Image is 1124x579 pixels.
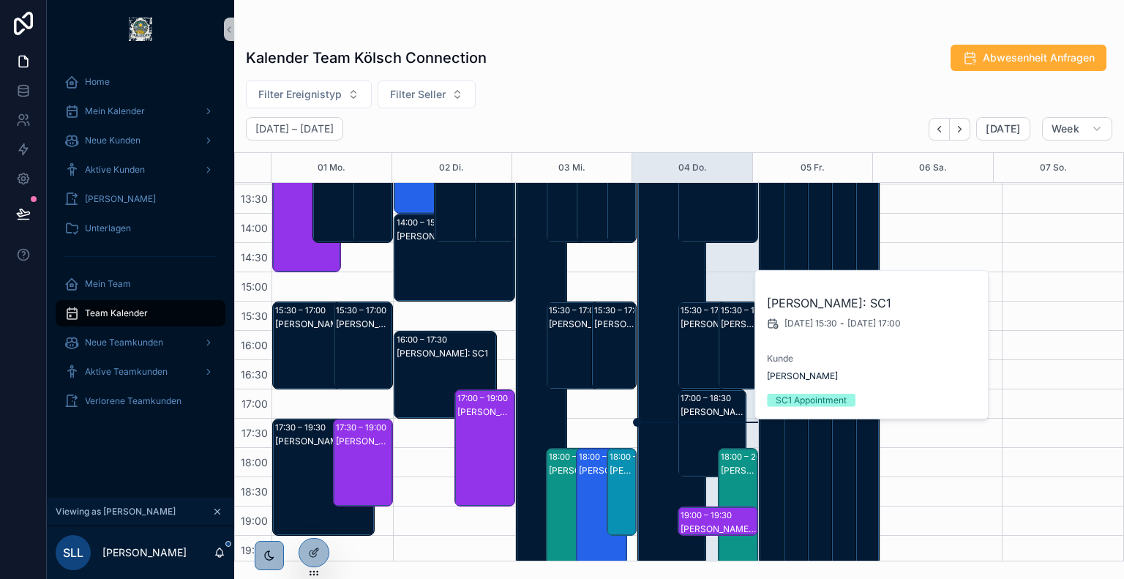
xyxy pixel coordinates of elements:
h1: Kalender Team Kölsch Connection [246,48,487,68]
button: 02 Di. [439,153,464,182]
span: 14:00 [237,222,271,234]
div: 17:30 – 19:00[PERSON_NAME]: SC1 Follow Up [334,419,393,506]
div: [PERSON_NAME]: SC1 [594,318,635,330]
div: 17:00 – 18:30[PERSON_NAME]: SC1 [678,390,746,477]
button: 07 So. [1040,153,1067,182]
span: Aktive Kunden [85,164,145,176]
div: 14:00 – 15:30[PERSON_NAME]: SC1 [394,214,514,301]
span: Verlorene Teamkunden [85,395,181,407]
div: 17:30 – 19:30[PERSON_NAME]: Referral - [PERSON_NAME] [273,419,374,535]
a: Neue Kunden [56,127,225,154]
div: [PERSON_NAME]: SC2 [457,406,514,418]
div: scrollable content [47,59,234,433]
a: Home [56,69,225,95]
h2: [DATE] – [DATE] [255,122,334,136]
div: [PERSON_NAME]: SC2 [721,465,757,477]
span: Filter Ereignistyp [258,87,342,102]
div: 18:00 – 20:00 [579,449,635,464]
button: 03 Mi. [558,153,585,182]
span: 15:30 [238,310,271,322]
div: SC1 Appointment [776,394,847,407]
div: 19:00 – 19:30 [681,508,735,523]
span: 16:30 [237,368,271,381]
span: 19:00 [237,515,271,527]
div: 15:30 – 17:00 [275,303,329,318]
button: 04 Do. [678,153,707,182]
div: 18:00 – 19:30[PERSON_NAME]: SC1 Follow Up [607,449,636,535]
div: 13:00 – 14:30[PERSON_NAME]: SC1 [607,156,636,242]
div: [PERSON_NAME]: SC2 [549,465,596,477]
div: [PERSON_NAME]: SC2 [579,465,626,477]
a: Aktive Teamkunden [56,359,225,385]
span: 19:30 [237,544,271,556]
div: 16:00 – 17:30[PERSON_NAME]: SC1 [394,332,495,418]
div: 13:00 – 15:00[PERSON_NAME]: SC2 [273,156,340,272]
div: [PERSON_NAME]: SC1 [721,318,757,330]
button: Back [929,118,950,141]
div: 15:30 – 17:00 [336,303,390,318]
div: 13:00 – 14:30[PERSON_NAME]: SC1 [353,156,392,242]
span: Aktive Teamkunden [85,366,168,378]
span: 18:00 [237,456,271,468]
span: Mein Team [85,278,131,290]
div: [PERSON_NAME]: SC1 [275,318,373,330]
p: [PERSON_NAME] [102,545,187,560]
div: 15:30 – 17:00[PERSON_NAME]: SC1 [592,302,636,389]
div: 13:00 – 14:30[PERSON_NAME]: SC1 [577,156,626,242]
div: 15:30 – 17:00[PERSON_NAME]: SC1 [334,302,393,389]
div: 15:30 – 17:00 [721,303,775,318]
div: [PERSON_NAME]: SC1 Follow Up [610,465,635,477]
button: 01 Mo. [318,153,345,182]
button: Abwesenheit Anfragen [951,45,1106,71]
a: Unterlagen [56,215,225,242]
span: Week [1052,122,1079,135]
span: Abwesenheit Anfragen [983,51,1095,65]
div: 17:00 – 18:30 [681,391,735,406]
div: 15:30 – 17:00[PERSON_NAME]: SC1 [719,302,757,389]
div: 15:30 – 17:00[PERSON_NAME]: SC1 [678,302,746,389]
div: 18:00 – 20:00 [721,449,777,464]
span: Filter Seller [390,87,446,102]
button: Week [1042,117,1112,141]
span: - [840,318,844,329]
div: 13:00 – 14:30[PERSON_NAME]: SC1 [435,156,502,242]
div: 18:00 – 20:00 [549,449,605,464]
div: 14:00 – 15:30 [397,215,452,230]
span: 15:00 [238,280,271,293]
a: Neue Teamkunden [56,329,225,356]
span: [PERSON_NAME] [85,193,156,205]
div: 17:30 – 19:00 [336,420,390,435]
a: Aktive Kunden [56,157,225,183]
div: 16:00 – 17:30 [397,332,451,347]
span: Viewing as [PERSON_NAME] [56,506,176,518]
div: 18:00 – 20:00[PERSON_NAME]: SC2 [547,449,596,564]
div: 17:30 – 19:30 [275,420,329,435]
a: [PERSON_NAME] [767,370,838,382]
div: 15:30 – 17:00 [681,303,735,318]
div: [PERSON_NAME]: Referral - [PERSON_NAME] [275,436,373,447]
img: App logo [129,18,152,41]
span: 14:30 [237,251,271,264]
span: Kunde [767,353,978,365]
span: [DATE] 17:00 [847,318,901,329]
button: 06 Sa. [919,153,947,182]
a: [PERSON_NAME] [56,186,225,212]
div: 15:30 – 17:00 [594,303,648,318]
div: [PERSON_NAME]: SC1 [681,406,745,418]
div: [PERSON_NAME]: SC1 [397,348,495,359]
span: 17:00 [238,397,271,410]
button: Next [950,118,970,141]
div: 18:00 – 20:00[PERSON_NAME]: SC2 [577,449,626,564]
a: Mein Kalender [56,98,225,124]
div: [PERSON_NAME]: SC2 Follow Up [681,523,757,535]
div: [PERSON_NAME]: SC1 [549,318,621,330]
div: 13:00 – 14:30[PERSON_NAME]: SC1 [678,156,757,242]
span: Team Kalender [85,307,148,319]
span: Neue Teamkunden [85,337,163,348]
a: Verlorene Teamkunden [56,388,225,414]
div: 18:00 – 20:00[PERSON_NAME]: SC2 [719,449,757,564]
